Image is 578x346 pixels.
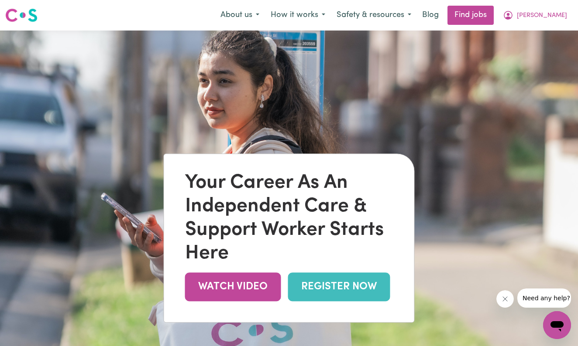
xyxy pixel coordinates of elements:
a: REGISTER NOW [288,273,390,301]
a: Careseekers logo [5,5,38,25]
button: About us [215,6,265,24]
button: My Account [497,6,573,24]
button: Safety & resources [331,6,417,24]
span: [PERSON_NAME] [517,11,567,20]
img: Careseekers logo [5,7,38,23]
iframe: Close message [496,290,514,308]
a: Blog [417,6,444,25]
a: Find jobs [447,6,494,25]
button: How it works [265,6,331,24]
iframe: Button to launch messaging window [543,311,571,339]
div: Your Career As An Independent Care & Support Worker Starts Here [185,172,393,266]
a: WATCH VIDEO [185,273,281,301]
iframe: Message from company [517,288,571,308]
